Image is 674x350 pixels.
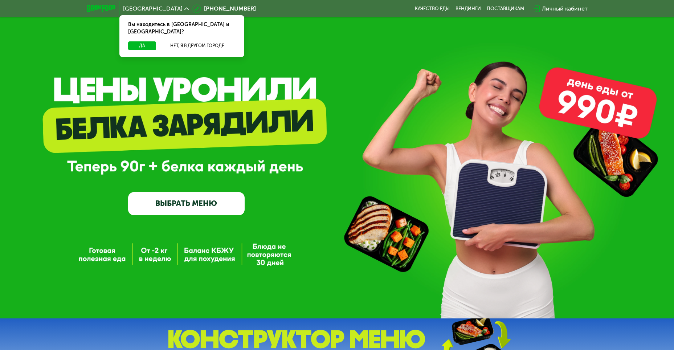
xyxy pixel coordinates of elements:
a: Вендинги [456,6,481,12]
span: [GEOGRAPHIC_DATA] [123,6,183,12]
button: Нет, я в другом городе [159,41,236,50]
div: Личный кабинет [542,4,588,13]
div: поставщикам [487,6,524,12]
div: Вы находитесь в [GEOGRAPHIC_DATA] и [GEOGRAPHIC_DATA]? [119,15,244,41]
button: Да [128,41,156,50]
a: [PHONE_NUMBER] [192,4,256,13]
a: Качество еды [415,6,450,12]
a: ВЫБРАТЬ МЕНЮ [128,192,245,215]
